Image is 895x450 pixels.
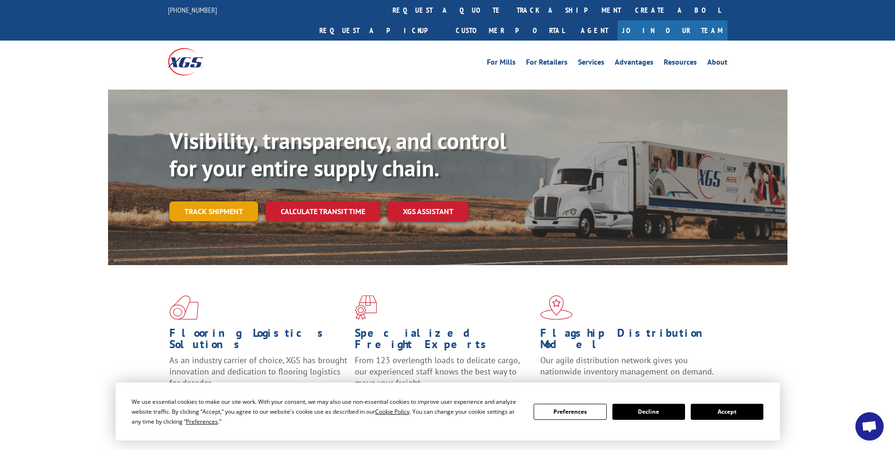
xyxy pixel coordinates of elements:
h1: Flooring Logistics Solutions [169,327,348,355]
h1: Flagship Distribution Model [540,327,719,355]
b: Visibility, transparency, and control for your entire supply chain. [169,126,506,183]
a: About [707,58,728,69]
a: Customer Portal [449,20,571,41]
img: xgs-icon-flagship-distribution-model-red [540,295,573,320]
a: Calculate transit time [266,201,380,222]
img: xgs-icon-total-supply-chain-intelligence-red [169,295,199,320]
span: As an industry carrier of choice, XGS has brought innovation and dedication to flooring logistics... [169,355,347,388]
button: Preferences [534,404,606,420]
a: Request a pickup [312,20,449,41]
a: For Retailers [526,58,568,69]
span: Preferences [186,417,218,425]
a: For Mills [487,58,516,69]
div: Cookie Consent Prompt [116,383,780,441]
span: Cookie Policy [375,408,410,416]
a: Agent [571,20,618,41]
a: [PHONE_NUMBER] [168,5,217,15]
img: xgs-icon-focused-on-flooring-red [355,295,377,320]
a: Advantages [615,58,653,69]
h1: Specialized Freight Experts [355,327,533,355]
div: Open chat [855,412,884,441]
a: Resources [664,58,697,69]
p: From 123 overlength loads to delicate cargo, our experienced staff knows the best way to move you... [355,355,533,397]
a: Services [578,58,604,69]
span: Our agile distribution network gives you nationwide inventory management on demand. [540,355,714,377]
a: Track shipment [169,201,258,221]
div: We use essential cookies to make our site work. With your consent, we may also use non-essential ... [132,397,522,426]
a: Join Our Team [618,20,728,41]
button: Accept [691,404,763,420]
a: XGS ASSISTANT [388,201,468,222]
button: Decline [612,404,685,420]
